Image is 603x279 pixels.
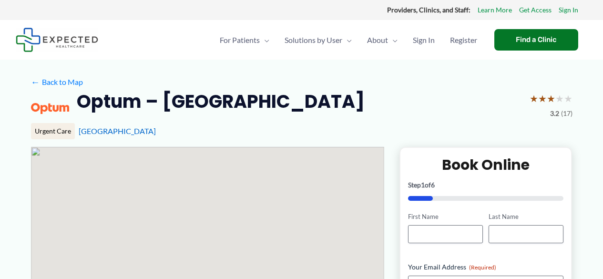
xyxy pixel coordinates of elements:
span: Register [450,23,477,57]
label: Your Email Address [408,262,564,272]
span: 6 [431,181,435,189]
span: ★ [547,90,555,107]
span: Solutions by User [285,23,342,57]
span: ★ [538,90,547,107]
a: For PatientsMenu Toggle [212,23,277,57]
span: Menu Toggle [388,23,398,57]
h2: Book Online [408,155,564,174]
a: Get Access [519,4,552,16]
p: Step of [408,182,564,188]
a: [GEOGRAPHIC_DATA] [79,126,156,135]
a: Find a Clinic [494,29,578,51]
a: AboutMenu Toggle [359,23,405,57]
img: Expected Healthcare Logo - side, dark font, small [16,28,98,52]
span: About [367,23,388,57]
span: ★ [564,90,572,107]
span: Menu Toggle [260,23,269,57]
nav: Primary Site Navigation [212,23,485,57]
span: (17) [561,107,572,120]
span: Menu Toggle [342,23,352,57]
div: Urgent Care [31,123,75,139]
span: (Required) [469,264,496,271]
h2: Optum – [GEOGRAPHIC_DATA] [77,90,365,113]
a: Register [442,23,485,57]
span: ← [31,77,40,86]
span: 1 [421,181,425,189]
label: First Name [408,212,483,221]
a: ←Back to Map [31,75,83,89]
span: ★ [555,90,564,107]
span: ★ [530,90,538,107]
span: Sign In [413,23,435,57]
span: For Patients [220,23,260,57]
span: 3.2 [550,107,559,120]
a: Sign In [405,23,442,57]
strong: Providers, Clinics, and Staff: [387,6,470,14]
label: Last Name [489,212,563,221]
a: Solutions by UserMenu Toggle [277,23,359,57]
a: Learn More [478,4,512,16]
a: Sign In [559,4,578,16]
